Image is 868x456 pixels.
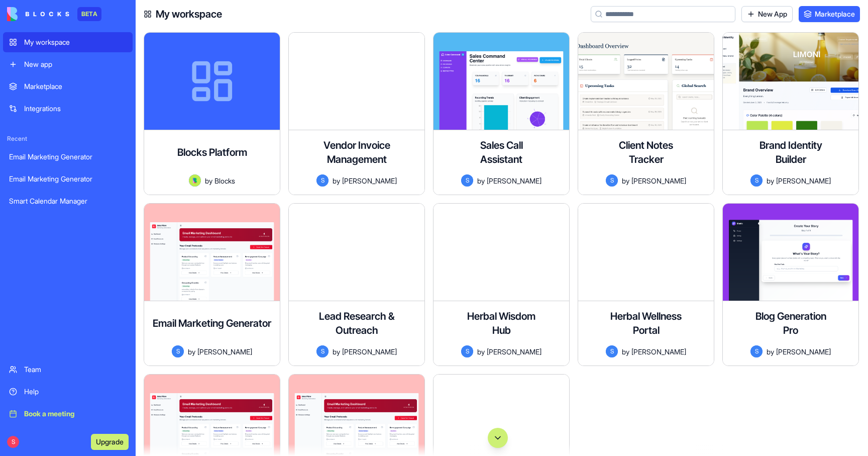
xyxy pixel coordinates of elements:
[622,346,629,357] span: by
[741,6,793,22] a: New App
[461,138,541,166] h4: Sales Call Assistant
[342,346,397,357] span: [PERSON_NAME]
[3,99,133,119] a: Integrations
[189,174,201,187] img: Avatar
[144,203,280,366] a: Email Marketing GeneratorSby[PERSON_NAME]
[750,138,831,166] h4: Brand Identity Builder
[433,32,570,195] a: Sales Call AssistantSby[PERSON_NAME]
[316,345,329,357] span: S
[91,434,129,450] button: Upgrade
[722,32,859,195] a: Brand Identity BuilderSby[PERSON_NAME]
[288,203,425,366] a: Lead Research & OutreachSby[PERSON_NAME]
[477,175,485,186] span: by
[750,309,831,337] h4: Blog Generation Pro
[750,174,763,187] span: S
[606,174,618,187] span: S
[776,175,831,186] span: [PERSON_NAME]
[767,346,774,357] span: by
[487,346,541,357] span: [PERSON_NAME]
[461,309,541,337] h4: Herbal Wisdom Hub
[3,359,133,380] a: Team
[172,345,184,357] span: S
[205,175,212,186] span: by
[297,138,416,166] h4: Vendor Invoice Management
[24,59,127,69] div: New app
[487,175,541,186] span: [PERSON_NAME]
[631,175,686,186] span: [PERSON_NAME]
[606,309,686,337] h4: Herbal Wellness Portal
[197,346,252,357] span: [PERSON_NAME]
[776,346,831,357] span: [PERSON_NAME]
[333,175,340,186] span: by
[288,32,425,195] a: Vendor Invoice ManagementSby[PERSON_NAME]
[7,436,19,448] span: S
[24,409,127,419] div: Book a meeting
[188,346,195,357] span: by
[24,104,127,114] div: Integrations
[24,81,127,92] div: Marketplace
[750,345,763,357] span: S
[3,54,133,74] a: New app
[3,32,133,52] a: My workspace
[91,436,129,446] a: Upgrade
[77,7,101,21] div: BETA
[316,174,329,187] span: S
[3,147,133,167] a: Email Marketing Generator
[9,174,127,184] div: Email Marketing Generator
[7,7,69,21] img: logo
[722,203,859,366] a: Blog Generation ProSby[PERSON_NAME]
[24,364,127,375] div: Team
[622,175,629,186] span: by
[799,6,860,22] a: Marketplace
[153,316,271,330] h4: Email Marketing Generator
[631,346,686,357] span: [PERSON_NAME]
[3,135,133,143] span: Recent
[3,169,133,189] a: Email Marketing Generator
[7,7,101,21] a: BETA
[461,345,473,357] span: S
[3,404,133,424] a: Book a meeting
[767,175,774,186] span: by
[144,32,280,195] a: Blocks PlatformAvatarbyBlocks
[342,175,397,186] span: [PERSON_NAME]
[156,7,222,21] h4: My workspace
[24,387,127,397] div: Help
[177,145,247,159] h4: Blocks Platform
[488,428,508,448] button: Scroll to bottom
[333,346,340,357] span: by
[578,203,714,366] a: Herbal Wellness PortalSby[PERSON_NAME]
[606,345,618,357] span: S
[24,37,127,47] div: My workspace
[461,174,473,187] span: S
[433,203,570,366] a: Herbal Wisdom HubSby[PERSON_NAME]
[3,191,133,211] a: Smart Calendar Manager
[9,196,127,206] div: Smart Calendar Manager
[3,76,133,97] a: Marketplace
[606,138,686,166] h4: Client Notes Tracker
[3,382,133,402] a: Help
[9,152,127,162] div: Email Marketing Generator
[477,346,485,357] span: by
[578,32,714,195] a: Client Notes TrackerSby[PERSON_NAME]
[316,309,397,337] h4: Lead Research & Outreach
[214,175,235,186] span: Blocks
